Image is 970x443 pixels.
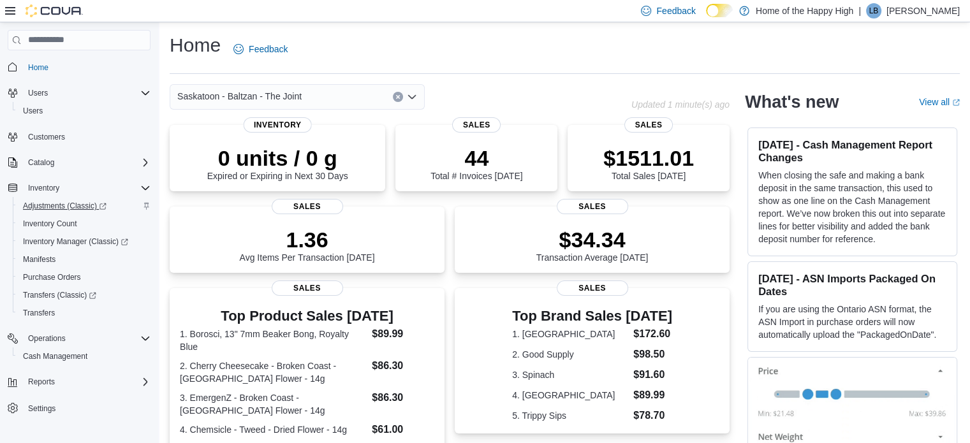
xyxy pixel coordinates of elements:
[28,333,66,344] span: Operations
[372,358,434,374] dd: $86.30
[633,347,672,362] dd: $98.50
[13,102,156,120] button: Users
[180,391,367,417] dt: 3. EmergenZ - Broken Coast - [GEOGRAPHIC_DATA] Flower - 14g
[23,401,61,416] a: Settings
[13,233,156,251] a: Inventory Manager (Classic)
[170,33,221,58] h1: Home
[23,374,151,389] span: Reports
[3,84,156,102] button: Users
[228,36,293,62] a: Feedback
[28,377,55,387] span: Reports
[13,268,156,286] button: Purchase Orders
[706,17,707,18] span: Dark Mode
[23,180,64,196] button: Inventory
[536,227,649,252] p: $34.34
[372,390,434,405] dd: $86.30
[372,422,434,437] dd: $61.00
[26,4,83,17] img: Cova
[13,251,156,268] button: Manifests
[557,199,628,214] span: Sales
[207,145,348,181] div: Expired or Expiring in Next 30 Days
[706,4,733,17] input: Dark Mode
[624,117,673,133] span: Sales
[536,227,649,263] div: Transaction Average [DATE]
[3,179,156,197] button: Inventory
[28,157,54,168] span: Catalog
[18,198,112,214] a: Adjustments (Classic)
[28,62,48,73] span: Home
[3,154,156,171] button: Catalog
[240,227,375,263] div: Avg Items Per Transaction [DATE]
[249,43,288,55] span: Feedback
[23,201,107,211] span: Adjustments (Classic)
[13,197,156,215] a: Adjustments (Classic)
[272,280,343,296] span: Sales
[23,129,151,145] span: Customers
[512,309,672,324] h3: Top Brand Sales [DATE]
[180,359,367,385] dt: 2. Cherry Cheesecake - Broken Coast - [GEOGRAPHIC_DATA] Flower - 14g
[758,272,946,298] h3: [DATE] - ASN Imports Packaged On Dates
[244,117,312,133] span: Inventory
[28,183,59,193] span: Inventory
[633,367,672,382] dd: $91.60
[3,373,156,391] button: Reports
[23,155,59,170] button: Catalog
[557,280,628,296] span: Sales
[240,227,375,252] p: 1.36
[180,309,434,324] h3: Top Product Sales [DATE]
[180,328,367,353] dt: 1. Borosci, 13" 7mm Beaker Bong, Royalty Blue
[23,331,71,346] button: Operations
[23,374,60,389] button: Reports
[919,97,960,107] a: View allExternal link
[18,287,151,303] span: Transfers (Classic)
[13,215,156,233] button: Inventory Count
[18,349,151,364] span: Cash Management
[13,286,156,304] a: Transfers (Classic)
[3,127,156,146] button: Customers
[886,3,960,18] p: [PERSON_NAME]
[207,145,348,171] p: 0 units / 0 g
[393,92,403,102] button: Clear input
[512,328,628,340] dt: 1. [GEOGRAPHIC_DATA]
[23,129,70,145] a: Customers
[430,145,522,181] div: Total # Invoices [DATE]
[23,351,87,361] span: Cash Management
[23,85,151,101] span: Users
[18,270,151,285] span: Purchase Orders
[758,138,946,164] h3: [DATE] - Cash Management Report Changes
[3,398,156,417] button: Settings
[633,408,672,423] dd: $78.70
[23,254,55,265] span: Manifests
[407,92,417,102] button: Open list of options
[18,270,86,285] a: Purchase Orders
[756,3,853,18] p: Home of the Happy High
[18,216,151,231] span: Inventory Count
[3,330,156,347] button: Operations
[18,198,151,214] span: Adjustments (Classic)
[23,85,53,101] button: Users
[18,252,151,267] span: Manifests
[631,99,730,110] p: Updated 1 minute(s) ago
[23,59,151,75] span: Home
[23,290,96,300] span: Transfers (Classic)
[452,117,501,133] span: Sales
[23,400,151,416] span: Settings
[512,409,628,422] dt: 5. Trippy Sips
[23,60,54,75] a: Home
[18,305,151,321] span: Transfers
[23,106,43,116] span: Users
[28,403,55,414] span: Settings
[603,145,694,181] div: Total Sales [DATE]
[18,103,48,119] a: Users
[18,287,101,303] a: Transfers (Classic)
[272,199,343,214] span: Sales
[633,326,672,342] dd: $172.60
[18,349,92,364] a: Cash Management
[28,132,65,142] span: Customers
[372,326,434,342] dd: $89.99
[177,89,302,104] span: Saskatoon - Baltzan - The Joint
[633,388,672,403] dd: $89.99
[745,92,839,112] h2: What's new
[18,216,82,231] a: Inventory Count
[512,348,628,361] dt: 2. Good Supply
